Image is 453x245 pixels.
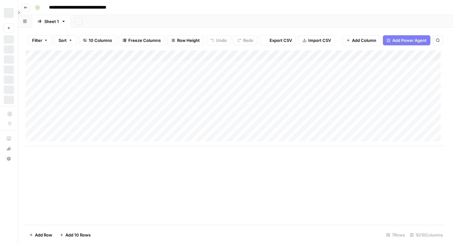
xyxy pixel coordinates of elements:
button: Sort [54,35,76,45]
span: Filter [32,37,42,43]
span: Add Row [35,232,52,238]
a: Sheet 1 [32,15,71,28]
button: Freeze Columns [119,35,165,45]
a: AirOps Academy [4,134,14,144]
button: Export CSV [260,35,296,45]
span: Add 10 Rows [65,232,91,238]
span: Row Height [177,37,200,43]
button: Add 10 Rows [56,230,94,240]
button: Import CSV [299,35,335,45]
button: 10 Columns [79,35,116,45]
span: Export CSV [270,37,292,43]
button: Filter [28,35,52,45]
span: Import CSV [308,37,331,43]
div: Sheet 1 [44,18,59,25]
button: Add Row [25,230,56,240]
span: Redo [243,37,253,43]
button: Help + Support [4,154,14,164]
span: 10 Columns [89,37,112,43]
button: Undo [206,35,231,45]
button: What's new? [4,144,14,154]
span: Sort [59,37,67,43]
button: Redo [233,35,257,45]
button: Add Power Agent [383,35,430,45]
div: 7 Rows [384,230,407,240]
span: Add Power Agent [392,37,427,43]
button: Add Column [342,35,380,45]
span: Freeze Columns [128,37,161,43]
button: Row Height [167,35,204,45]
div: What's new? [4,144,14,153]
div: 10/10 Columns [407,230,445,240]
span: Undo [216,37,227,43]
span: Add Column [352,37,376,43]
